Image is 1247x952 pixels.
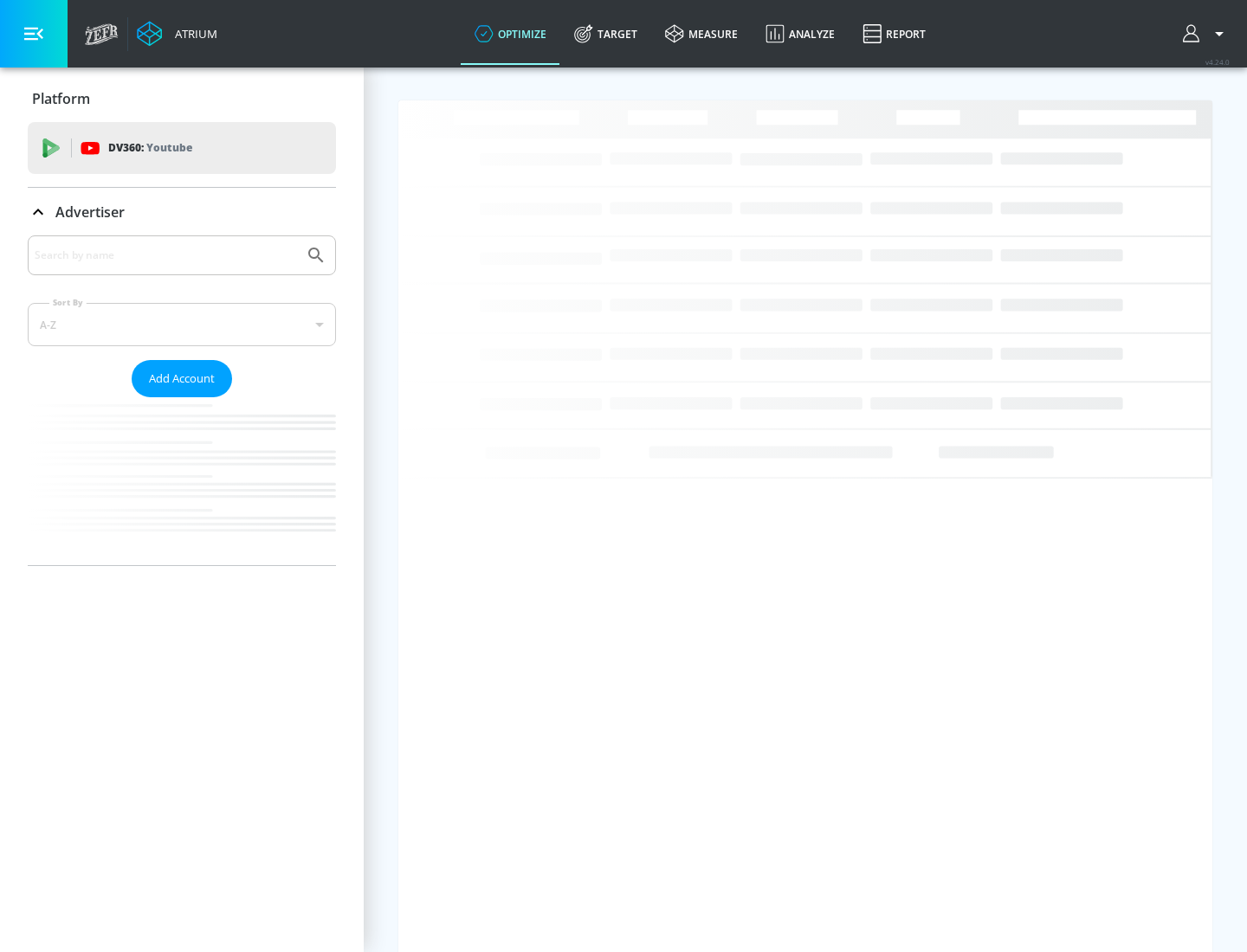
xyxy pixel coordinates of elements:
a: measure [651,3,752,65]
input: Search by name [35,244,297,267]
a: Atrium [137,21,217,47]
div: Platform [28,74,336,123]
p: Youtube [146,138,192,157]
div: Atrium [168,26,217,42]
a: optimize [461,3,560,65]
div: Advertiser [28,235,336,565]
p: Platform [32,89,90,108]
p: DV360: [108,138,192,158]
label: Sort By [49,297,87,308]
a: Report [849,3,940,65]
p: Advertiser [55,203,125,222]
span: Add Account [149,369,215,389]
a: Target [560,3,651,65]
div: Advertiser [28,188,336,236]
div: DV360: Youtube [28,122,336,174]
span: v 4.24.0 [1205,57,1230,67]
div: A-Z [28,303,336,346]
button: Add Account [132,360,232,397]
nav: list of Advertiser [28,397,336,565]
a: Analyze [752,3,849,65]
